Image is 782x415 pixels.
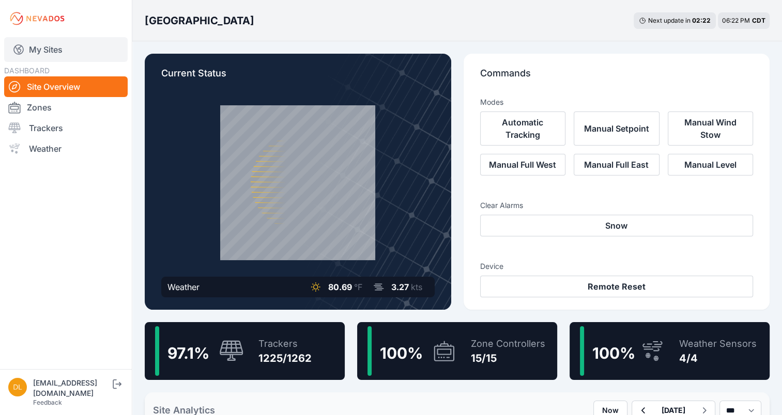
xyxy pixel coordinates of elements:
[480,111,566,146] button: Automatic Tracking
[33,378,111,398] div: [EMAIL_ADDRESS][DOMAIN_NAME]
[570,322,770,380] a: 100%Weather Sensors4/4
[258,337,312,351] div: Trackers
[33,398,62,406] a: Feedback
[167,281,200,293] div: Weather
[4,37,128,62] a: My Sites
[471,337,545,351] div: Zone Controllers
[4,76,128,97] a: Site Overview
[480,276,754,297] button: Remote Reset
[4,118,128,138] a: Trackers
[480,66,754,89] p: Commands
[4,66,50,75] span: DASHBOARD
[692,17,711,25] div: 02 : 22
[145,7,254,34] nav: Breadcrumb
[480,215,754,236] button: Snow
[648,17,691,24] span: Next update in
[380,344,423,362] span: 100 %
[258,351,312,365] div: 1225/1262
[592,344,635,362] span: 100 %
[354,282,362,292] span: °F
[4,97,128,118] a: Zones
[471,351,545,365] div: 15/15
[4,138,128,159] a: Weather
[357,322,557,380] a: 100%Zone Controllers15/15
[167,344,209,362] span: 97.1 %
[679,351,757,365] div: 4/4
[145,322,345,380] a: 97.1%Trackers1225/1262
[574,154,660,175] button: Manual Full East
[574,111,660,146] button: Manual Setpoint
[722,17,750,24] span: 06:22 PM
[752,17,765,24] span: CDT
[668,154,754,175] button: Manual Level
[161,66,435,89] p: Current Status
[480,154,566,175] button: Manual Full West
[679,337,757,351] div: Weather Sensors
[8,378,27,396] img: dlay@prim.com
[145,13,254,28] h3: [GEOGRAPHIC_DATA]
[480,97,503,107] h3: Modes
[480,261,754,272] h3: Device
[480,200,754,211] h3: Clear Alarms
[668,111,754,146] button: Manual Wind Stow
[411,282,422,292] span: kts
[391,282,409,292] span: 3.27
[8,10,66,27] img: Nevados
[328,282,352,292] span: 80.69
